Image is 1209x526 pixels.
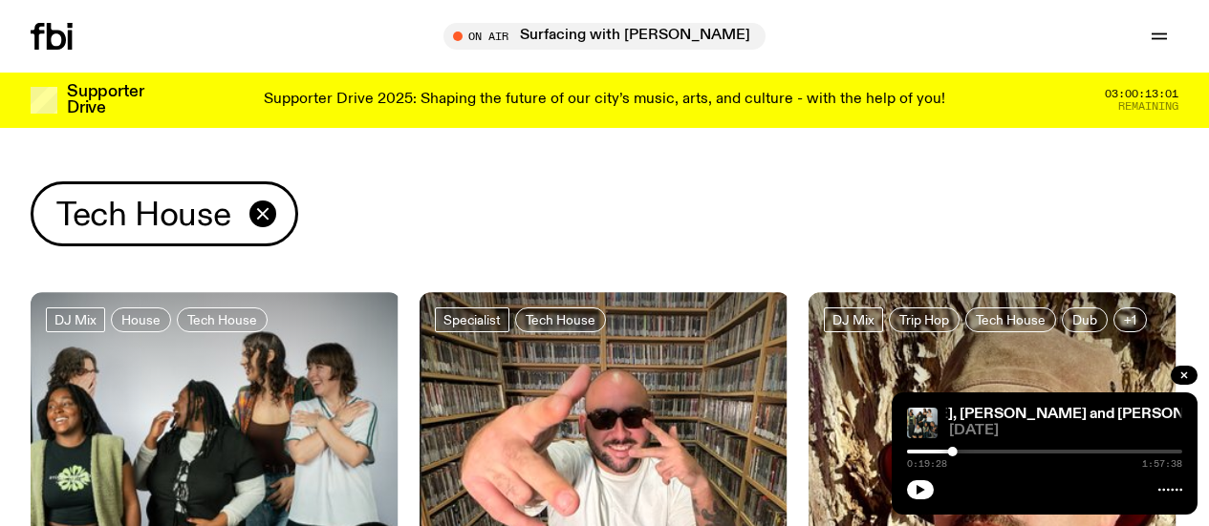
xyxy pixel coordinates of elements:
[976,313,1046,327] span: Tech House
[1124,313,1136,327] span: +1
[1142,459,1182,469] span: 1:57:38
[443,23,766,50] button: On AirSurfacing with [PERSON_NAME]
[1062,307,1108,332] a: Dub
[1072,313,1097,327] span: Dub
[965,307,1056,332] a: Tech House
[187,313,257,327] span: Tech House
[46,307,105,332] a: DJ Mix
[264,92,945,109] p: Supporter Drive 2025: Shaping the future of our city’s music, arts, and culture - with the help o...
[54,313,97,327] span: DJ Mix
[1118,101,1178,112] span: Remaining
[67,84,143,116] h3: Supporter Drive
[111,307,171,332] a: House
[832,313,874,327] span: DJ Mix
[824,307,883,332] a: DJ Mix
[1113,307,1147,332] button: +1
[526,313,595,327] span: Tech House
[515,307,606,332] a: Tech House
[949,424,1182,438] span: [DATE]
[1105,89,1178,99] span: 03:00:13:01
[443,313,501,327] span: Specialist
[899,313,949,327] span: Trip Hop
[177,307,268,332] a: Tech House
[907,459,947,469] span: 0:19:28
[435,307,509,332] a: Specialist
[56,196,230,233] span: Tech House
[889,307,960,332] a: Trip Hop
[121,313,161,327] span: House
